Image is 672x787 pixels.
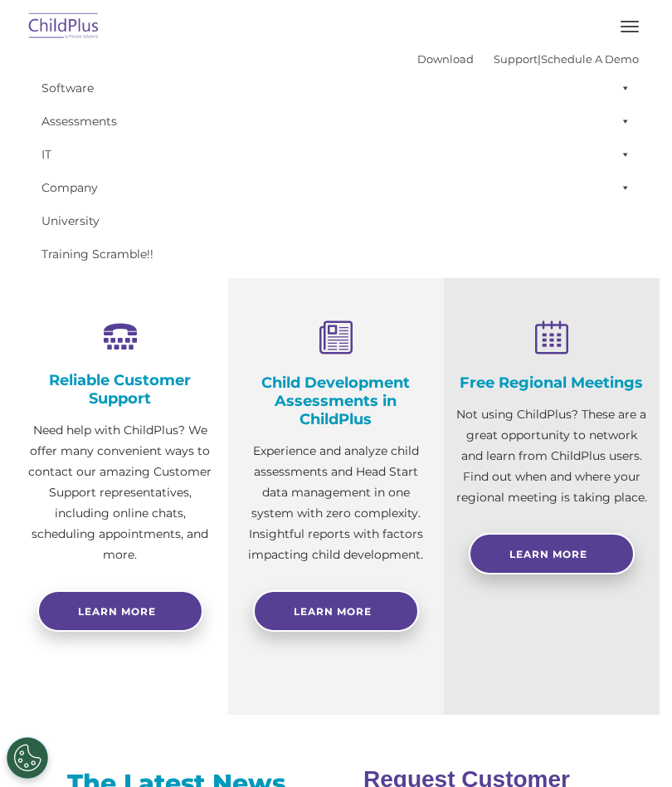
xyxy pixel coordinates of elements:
[33,71,639,105] a: Software
[541,52,639,66] a: Schedule A Demo
[25,7,103,46] img: ChildPlus by Procare Solutions
[25,420,216,565] p: Need help with ChildPlus? We offer many convenient ways to contact our amazing Customer Support r...
[33,237,639,271] a: Training Scramble!!
[33,204,639,237] a: University
[33,105,639,138] a: Assessments
[33,171,639,204] a: Company
[37,590,203,632] a: Learn more
[294,605,372,618] span: Learn More
[456,374,647,392] h4: Free Regional Meetings
[78,605,156,618] span: Learn more
[241,374,431,428] h4: Child Development Assessments in ChildPlus
[417,52,474,66] a: Download
[456,404,647,508] p: Not using ChildPlus? These are a great opportunity to network and learn from ChildPlus users. Fin...
[509,548,587,560] span: Learn More
[25,371,216,408] h4: Reliable Customer Support
[253,590,419,632] a: Learn More
[417,52,639,66] font: |
[241,441,431,565] p: Experience and analyze child assessments and Head Start data management in one system with zero c...
[33,138,639,171] a: IT
[494,52,538,66] a: Support
[469,533,635,574] a: Learn More
[7,737,48,779] button: Cookies Settings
